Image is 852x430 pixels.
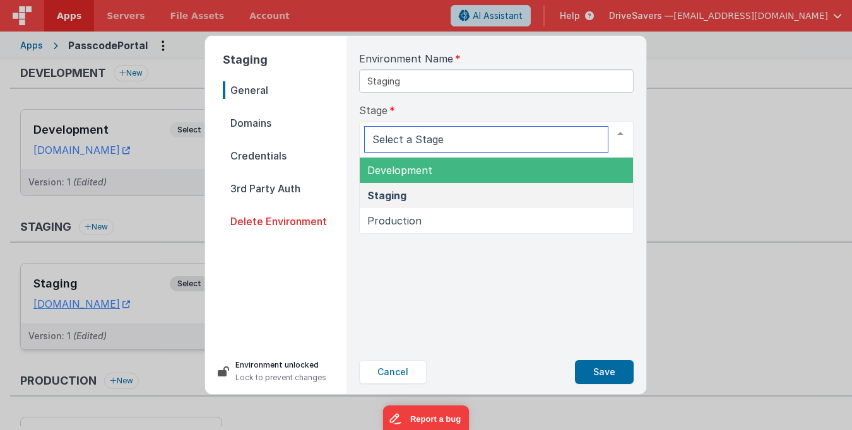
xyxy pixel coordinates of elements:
p: Lock to prevent changes [235,371,326,384]
span: Staging [367,189,406,202]
span: Credentials [223,147,346,165]
h2: Staging [223,51,346,69]
span: Development [367,164,432,177]
span: Delete Environment [223,212,346,230]
span: Environment Name [359,51,453,66]
span: Production [367,214,422,227]
button: Save [575,360,634,384]
p: Environment unlocked [235,359,326,371]
button: Cancel [359,360,427,384]
span: General [223,81,346,99]
span: Stage [359,103,388,118]
input: Select a Stage [365,127,608,152]
span: Domains [223,114,346,132]
span: 3rd Party Auth [223,180,346,197]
